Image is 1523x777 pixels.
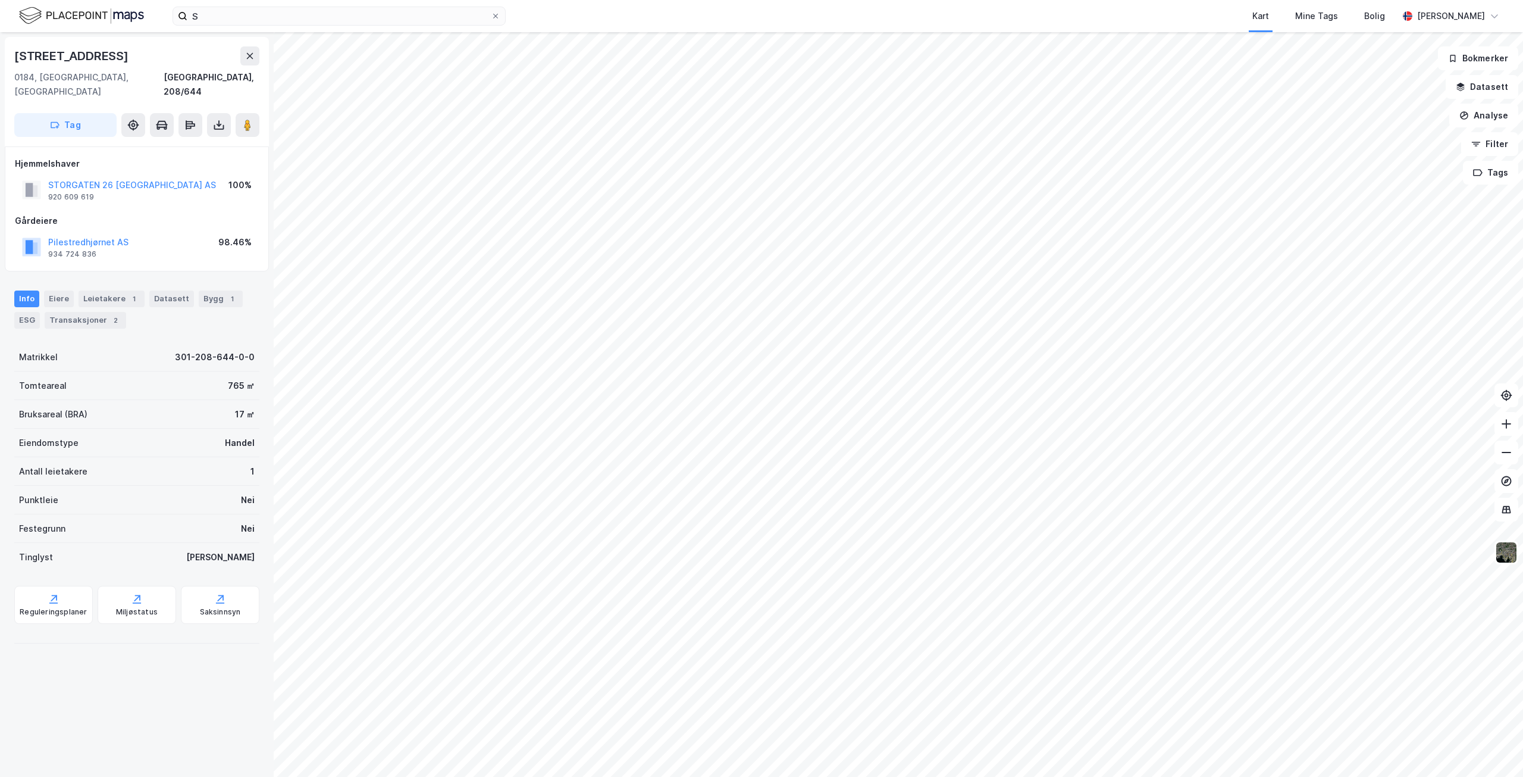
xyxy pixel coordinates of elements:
button: Analyse [1449,104,1518,127]
div: Nei [241,493,255,507]
div: Saksinnsyn [200,607,241,617]
div: 1 [128,293,140,305]
div: Info [14,291,39,307]
div: Handel [225,436,255,450]
button: Datasett [1446,75,1518,99]
div: 2 [109,314,121,326]
div: Miljøstatus [116,607,158,617]
input: Søk på adresse, matrikkel, gårdeiere, leietakere eller personer [187,7,491,25]
img: 9k= [1495,541,1518,564]
div: 0184, [GEOGRAPHIC_DATA], [GEOGRAPHIC_DATA] [14,70,164,99]
div: Hjemmelshaver [15,157,259,171]
div: Gårdeiere [15,214,259,228]
button: Tags [1463,161,1518,185]
div: [GEOGRAPHIC_DATA], 208/644 [164,70,259,99]
img: logo.f888ab2527a4732fd821a326f86c7f29.svg [19,5,144,26]
div: Matrikkel [19,350,58,364]
div: 100% [228,178,252,192]
div: Festegrunn [19,522,65,536]
div: Reguleringsplaner [20,607,87,617]
div: Bolig [1364,9,1385,23]
div: Eiere [44,291,74,307]
div: ESG [14,312,40,329]
div: Punktleie [19,493,58,507]
div: Datasett [149,291,194,307]
div: [STREET_ADDRESS] [14,46,131,65]
div: Bygg [199,291,243,307]
div: Nei [241,522,255,536]
div: [PERSON_NAME] [186,550,255,564]
div: 17 ㎡ [235,407,255,422]
div: Kart [1252,9,1269,23]
div: 301-208-644-0-0 [175,350,255,364]
div: Tomteareal [19,379,67,393]
div: Bruksareal (BRA) [19,407,87,422]
div: Tinglyst [19,550,53,564]
div: 98.46% [218,235,252,249]
div: Eiendomstype [19,436,79,450]
div: 934 724 836 [48,249,96,259]
div: 920 609 619 [48,192,94,202]
div: 765 ㎡ [228,379,255,393]
div: Antall leietakere [19,464,87,479]
button: Filter [1461,132,1518,156]
iframe: Chat Widget [1464,720,1523,777]
button: Bokmerker [1438,46,1518,70]
div: Mine Tags [1295,9,1338,23]
div: Kontrollprogram for chat [1464,720,1523,777]
div: Leietakere [79,291,145,307]
div: Transaksjoner [45,312,126,329]
button: Tag [14,113,117,137]
div: 1 [250,464,255,479]
div: [PERSON_NAME] [1417,9,1485,23]
div: 1 [226,293,238,305]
